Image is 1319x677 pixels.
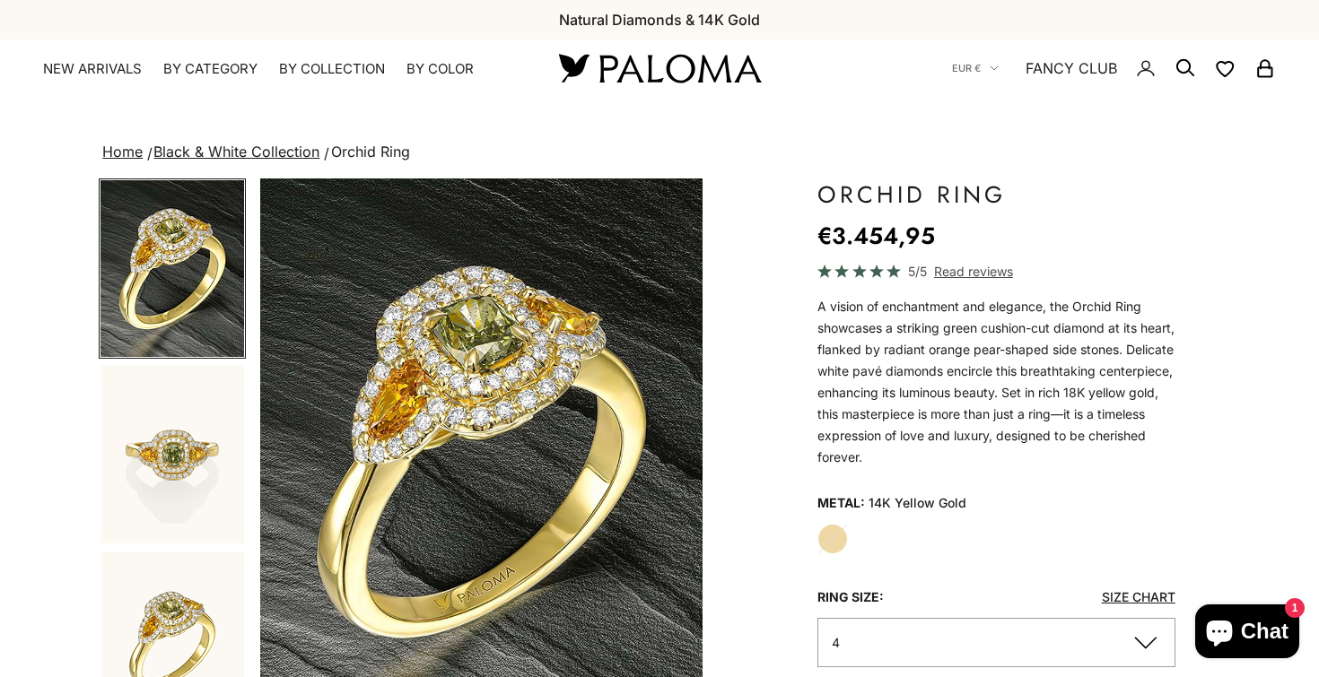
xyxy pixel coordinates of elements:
nav: Secondary navigation [952,39,1276,97]
inbox-online-store-chat: Shopify online store chat [1190,604,1305,663]
span: Orchid Ring [331,143,410,161]
sale-price: €3.454,95 [817,218,935,254]
span: EUR € [952,60,981,76]
button: 4 [817,618,1175,667]
span: 5/5 [908,261,927,282]
a: Black & White Collection [153,143,319,161]
nav: breadcrumbs [99,140,1220,165]
a: Size Chart [1102,589,1175,604]
a: 5/5 Read reviews [817,261,1175,282]
span: Read reviews [934,261,1013,282]
legend: Ring Size: [817,584,884,611]
a: NEW ARRIVALS [43,60,142,78]
a: Home [102,143,143,161]
nav: Primary navigation [43,60,516,78]
legend: Metal: [817,490,865,516]
p: A vision of enchantment and elegance, the Orchid Ring showcases a striking green cushion-cut diam... [817,296,1175,468]
a: FANCY CLUB [1026,56,1117,80]
summary: By Category [163,60,258,78]
img: #YellowGold #WhiteGold #RoseGold [100,180,244,357]
button: EUR € [952,60,999,76]
button: Go to item 1 [99,178,246,359]
p: Natural Diamonds & 14K Gold [559,8,760,31]
summary: By Color [406,60,474,78]
variant-option-value: 14K Yellow Gold [869,490,966,516]
button: Go to item 2 [99,364,246,545]
summary: By Collection [279,60,385,78]
h1: Orchid Ring [817,178,1175,211]
span: 4 [832,635,840,650]
img: #YellowGold #WhiteGold #RoseGold [100,366,244,543]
